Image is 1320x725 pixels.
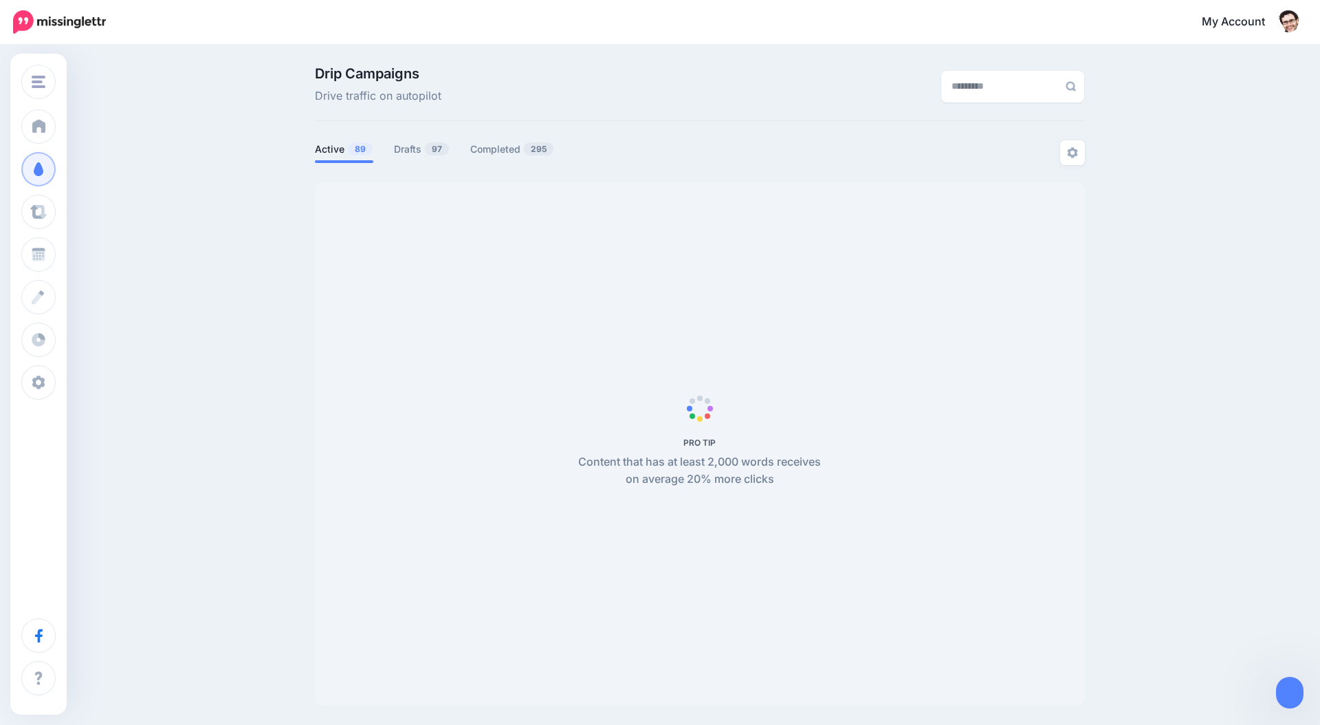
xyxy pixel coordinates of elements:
[32,76,45,88] img: menu.png
[394,141,450,158] a: Drafts97
[1188,6,1299,39] a: My Account
[1067,147,1078,158] img: settings-grey.png
[348,142,373,155] span: 89
[571,453,828,489] p: Content that has at least 2,000 words receives on average 20% more clicks
[1066,81,1076,91] img: search-grey-6.png
[13,10,106,34] img: Missinglettr
[315,87,441,105] span: Drive traffic on autopilot
[315,67,441,80] span: Drip Campaigns
[524,142,553,155] span: 295
[571,437,828,448] h5: PRO TIP
[470,141,554,158] a: Completed295
[425,142,449,155] span: 97
[315,141,373,158] a: Active89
